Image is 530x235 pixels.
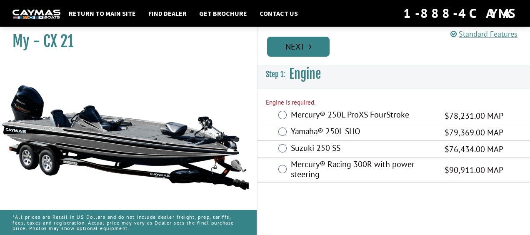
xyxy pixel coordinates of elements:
[445,143,503,155] span: $76,434.00 MAP
[445,110,503,122] span: $78,231.00 MAP
[12,210,244,235] p: *All prices are Retail in US Dollars and do not include dealer freight, prep, tariffs, fees, taxe...
[195,8,251,19] a: Get Brochure
[255,8,302,19] a: Contact Us
[291,159,434,181] label: Mercury® Racing 300R with power steering
[144,8,191,19] a: Find Dealer
[291,126,434,138] label: Yamaha® 250L SHO
[445,164,503,176] span: $90,911.00 MAP
[291,110,434,122] label: Mercury® 250L ProXS FourStroke
[267,37,330,57] a: Next
[65,8,140,19] a: Return to main site
[291,143,434,155] label: Suzuki 250 SS
[450,29,517,39] a: Standard Features
[12,10,60,18] img: white-logo-c9c8dbefe5ff5ceceb0f0178aa75bf4bb51f6bca0971e226c86eb53dfe498488.png
[265,35,530,57] ul: Pagination
[403,4,517,22] div: 1-888-4CAYMAS
[12,32,236,51] h1: My - CX 21
[266,98,522,107] div: Engine is required.
[445,126,503,139] span: $79,369.00 MAP
[257,59,530,90] h3: Engine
